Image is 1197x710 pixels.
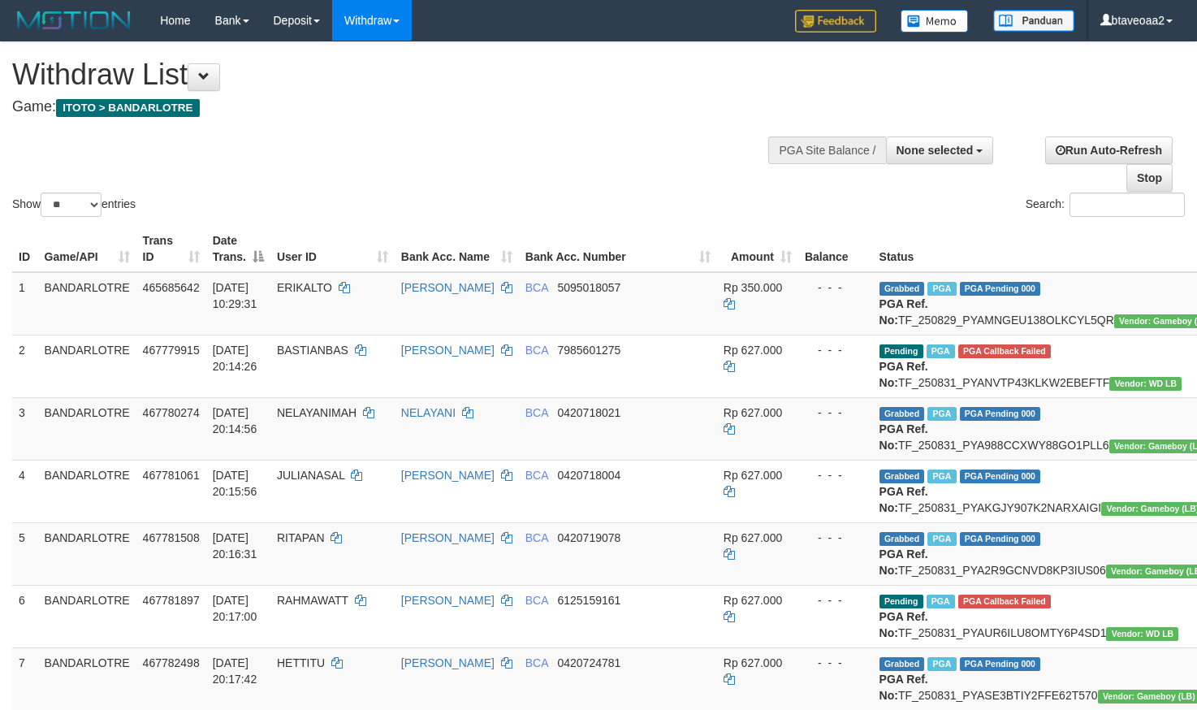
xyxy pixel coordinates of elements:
span: 467781897 [143,594,200,607]
span: [DATE] 20:17:42 [213,656,257,686]
span: Marked by btaveoaa1 [927,344,955,358]
b: PGA Ref. No: [879,548,928,577]
span: PGA Pending [960,407,1041,421]
span: Copy 0420718021 to clipboard [557,406,620,419]
div: - - - [805,592,866,608]
b: PGA Ref. No: [879,297,928,327]
span: BCA [525,344,548,357]
a: [PERSON_NAME] [401,594,495,607]
img: MOTION_logo.png [12,8,136,32]
a: [PERSON_NAME] [401,281,495,294]
span: JULIANASAL [277,469,345,482]
span: BCA [525,594,548,607]
td: BANDARLOTRE [38,397,136,460]
b: PGA Ref. No: [879,485,928,514]
span: Grabbed [879,532,925,546]
span: [DATE] 20:16:31 [213,531,257,561]
th: Game/API: activate to sort column ascending [38,226,136,272]
span: Marked by btaveoaa1 [927,532,956,546]
span: BASTIANBAS [277,344,348,357]
span: 467781508 [143,531,200,544]
span: Rp 627.000 [724,656,782,669]
input: Search: [1070,193,1185,217]
span: BCA [525,469,548,482]
label: Show entries [12,193,136,217]
span: Pending [879,595,923,608]
span: BCA [525,656,548,669]
span: 465685642 [143,281,200,294]
span: BCA [525,281,548,294]
span: Marked by btaveoaa1 [927,282,956,296]
span: Pending [879,344,923,358]
span: [DATE] 20:17:00 [213,594,257,623]
span: [DATE] 20:14:56 [213,406,257,435]
span: [DATE] 20:14:26 [213,344,257,373]
span: Grabbed [879,657,925,671]
span: [DATE] 10:29:31 [213,281,257,310]
td: 6 [12,585,38,647]
span: Rp 627.000 [724,344,782,357]
td: BANDARLOTRE [38,460,136,522]
div: - - - [805,279,866,296]
span: Copy 7985601275 to clipboard [557,344,620,357]
th: Date Trans.: activate to sort column descending [206,226,270,272]
select: Showentries [41,193,102,217]
td: BANDARLOTRE [38,647,136,710]
span: 467780274 [143,406,200,419]
th: ID [12,226,38,272]
td: BANDARLOTRE [38,522,136,585]
span: BCA [525,406,548,419]
img: Button%20Memo.svg [901,10,969,32]
td: BANDARLOTRE [38,272,136,336]
span: Marked by btaveoaa1 [927,470,956,483]
h4: Game: [12,99,782,115]
span: Copy 0420718004 to clipboard [557,469,620,482]
span: Rp 350.000 [724,281,782,294]
a: Run Auto-Refresh [1045,136,1173,164]
span: Copy 0420719078 to clipboard [557,531,620,544]
label: Search: [1026,193,1185,217]
span: NELAYANIMAH [277,406,357,419]
td: BANDARLOTRE [38,585,136,647]
b: PGA Ref. No: [879,673,928,702]
th: Bank Acc. Name: activate to sort column ascending [395,226,519,272]
span: HETTITU [277,656,325,669]
th: Amount: activate to sort column ascending [717,226,798,272]
td: 4 [12,460,38,522]
a: [PERSON_NAME] [401,531,495,544]
span: Grabbed [879,282,925,296]
span: 467779915 [143,344,200,357]
span: PGA Pending [960,532,1041,546]
b: PGA Ref. No: [879,610,928,639]
span: RITAPAN [277,531,325,544]
span: Marked by btaveoaa1 [927,657,956,671]
span: Copy 6125159161 to clipboard [557,594,620,607]
button: None selected [886,136,994,164]
span: 467781061 [143,469,200,482]
div: - - - [805,467,866,483]
span: Grabbed [879,470,925,483]
span: Vendor URL: https://dashboard.q2checkout.com/secure [1109,377,1182,391]
th: User ID: activate to sort column ascending [270,226,395,272]
img: panduan.png [993,10,1074,32]
span: Rp 627.000 [724,531,782,544]
div: - - - [805,530,866,546]
span: Marked by btaveoaa1 [927,407,956,421]
a: NELAYANI [401,406,456,419]
span: ITOTO > BANDARLOTRE [56,99,200,117]
span: RAHMAWATT [277,594,348,607]
span: [DATE] 20:15:56 [213,469,257,498]
th: Balance [798,226,873,272]
span: PGA Pending [960,282,1041,296]
span: Rp 627.000 [724,594,782,607]
th: Trans ID: activate to sort column ascending [136,226,206,272]
span: Grabbed [879,407,925,421]
b: PGA Ref. No: [879,360,928,389]
span: None selected [897,144,974,157]
span: Marked by btaveoaa1 [927,595,955,608]
span: PGA Pending [960,657,1041,671]
b: PGA Ref. No: [879,422,928,452]
span: PGA Error [958,344,1051,358]
th: Bank Acc. Number: activate to sort column ascending [519,226,717,272]
div: - - - [805,342,866,358]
